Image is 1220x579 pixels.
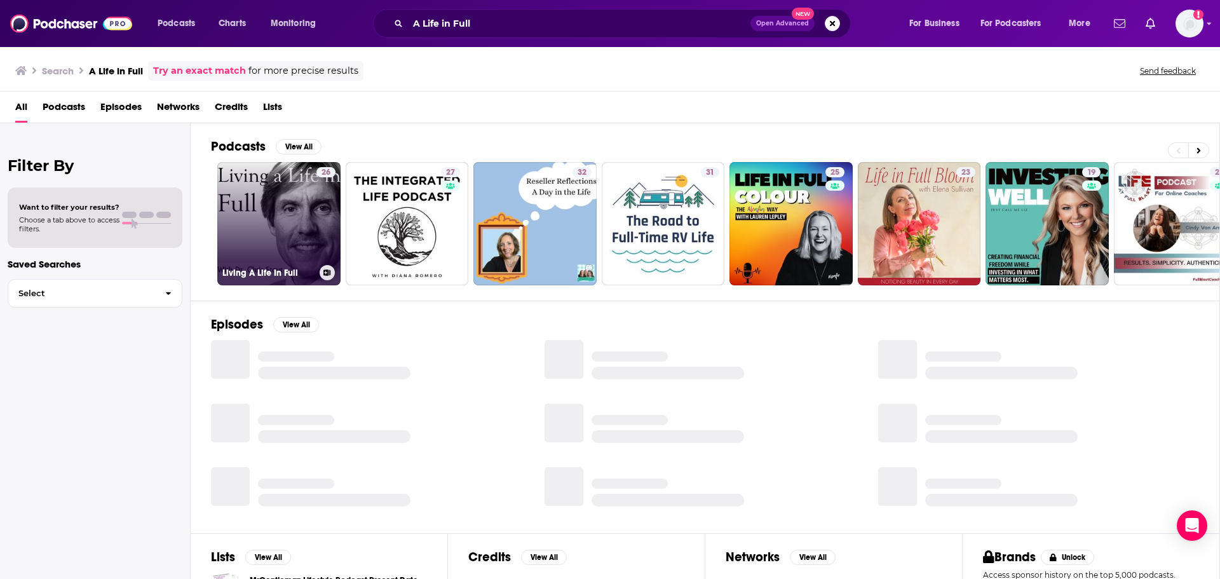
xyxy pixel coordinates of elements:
span: Podcasts [158,15,195,32]
span: for more precise results [248,64,358,78]
img: User Profile [1176,10,1203,37]
a: Charts [210,13,254,34]
span: 31 [706,167,714,179]
a: 26Living A Life In Full [217,162,341,285]
h3: Living A Life In Full [222,268,315,278]
a: Try an exact match [153,64,246,78]
a: 27 [346,162,469,285]
a: PodcastsView All [211,139,322,154]
h3: Search [42,65,74,77]
h2: Networks [726,549,780,565]
button: open menu [1060,13,1106,34]
a: 19 [1082,167,1101,177]
a: ListsView All [211,549,291,565]
button: open menu [972,13,1060,34]
a: 32 [573,167,592,177]
a: Show notifications dropdown [1141,13,1160,34]
span: Charts [219,15,246,32]
a: All [15,97,27,123]
button: open menu [262,13,332,34]
button: View All [276,139,322,154]
a: Lists [263,97,282,123]
h2: Podcasts [211,139,266,154]
a: CreditsView All [468,549,567,565]
button: Show profile menu [1176,10,1203,37]
a: 32 [473,162,597,285]
h3: A Life in Full [89,65,143,77]
a: 23 [956,167,975,177]
input: Search podcasts, credits, & more... [408,13,750,34]
button: View All [790,550,836,565]
a: EpisodesView All [211,317,319,332]
span: Select [8,289,155,297]
a: 31 [602,162,725,285]
a: Show notifications dropdown [1109,13,1130,34]
a: Networks [157,97,200,123]
button: View All [245,550,291,565]
span: Logged in as hannah.bishop [1176,10,1203,37]
span: 19 [1087,167,1095,179]
a: 19 [986,162,1109,285]
button: Send feedback [1136,65,1200,76]
span: Choose a tab above to access filters. [19,215,119,233]
span: 27 [446,167,455,179]
a: 23 [858,162,981,285]
span: 25 [830,167,839,179]
span: 26 [322,167,330,179]
a: 27 [441,167,460,177]
h2: Brands [983,549,1036,565]
h2: Episodes [211,317,263,332]
span: 23 [961,167,970,179]
button: open menu [149,13,212,34]
span: For Business [909,15,959,32]
span: Want to filter your results? [19,203,119,212]
span: Open Advanced [756,20,809,27]
a: 25 [825,167,844,177]
span: For Podcasters [980,15,1041,32]
button: View All [273,317,319,332]
button: Select [8,279,182,308]
a: 31 [701,167,719,177]
div: Open Intercom Messenger [1177,510,1207,541]
span: New [792,8,815,20]
button: Unlock [1041,550,1095,565]
p: Saved Searches [8,258,182,270]
button: View All [521,550,567,565]
a: 25 [729,162,853,285]
h2: Lists [211,549,235,565]
span: 32 [578,167,586,179]
button: open menu [900,13,975,34]
svg: Add a profile image [1193,10,1203,20]
span: Monitoring [271,15,316,32]
a: Episodes [100,97,142,123]
a: 26 [316,167,335,177]
h2: Filter By [8,156,182,175]
h2: Credits [468,549,511,565]
a: Podcasts [43,97,85,123]
span: More [1069,15,1090,32]
div: Search podcasts, credits, & more... [385,9,863,38]
a: NetworksView All [726,549,836,565]
img: Podchaser - Follow, Share and Rate Podcasts [10,11,132,36]
button: Open AdvancedNew [750,16,815,31]
a: Credits [215,97,248,123]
